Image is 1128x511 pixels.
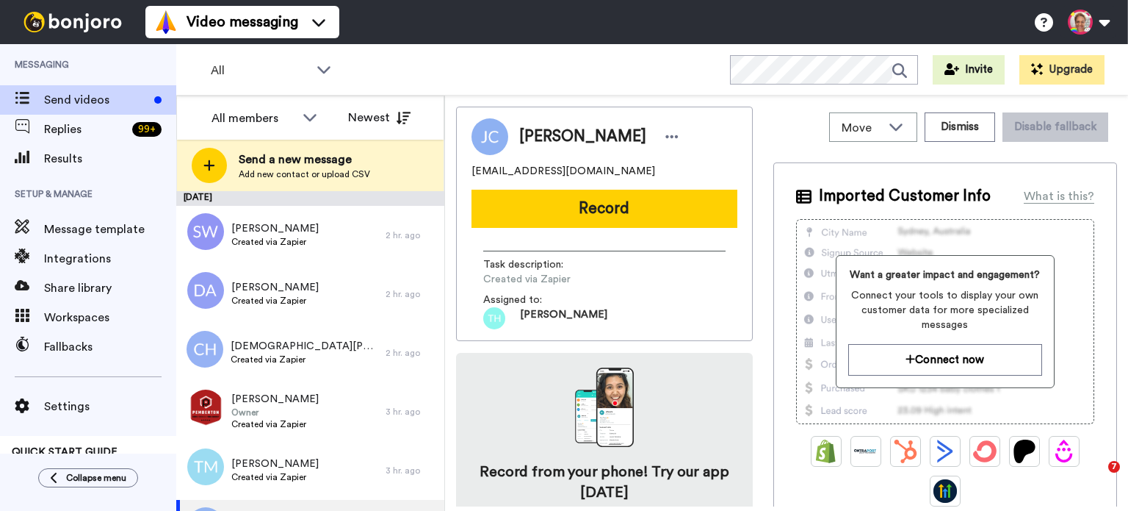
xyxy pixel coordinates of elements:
[187,272,224,309] img: da.png
[842,119,881,137] span: Move
[471,462,738,503] h4: Record from your phone! Try our app [DATE]
[973,440,997,463] img: ConvertKit
[187,12,298,32] span: Video messaging
[231,221,319,236] span: [PERSON_NAME]
[66,472,126,484] span: Collapse menu
[44,121,126,138] span: Replies
[386,406,437,418] div: 3 hr. ago
[132,122,162,137] div: 99 +
[483,307,505,329] img: th.png
[231,407,319,418] span: Owner
[38,468,138,487] button: Collapse menu
[483,293,586,307] span: Assigned to:
[44,279,176,297] span: Share library
[211,110,295,127] div: All members
[386,229,437,241] div: 2 hr. ago
[231,354,378,365] span: Created via Zapier
[337,103,422,132] button: Newest
[1019,55,1104,85] button: Upgrade
[231,339,378,354] span: [DEMOGRAPHIC_DATA][PERSON_NAME]
[239,151,370,168] span: Send a new message
[44,150,176,168] span: Results
[1108,461,1120,473] span: 7
[44,91,148,109] span: Send videos
[483,257,586,272] span: Task description :
[894,440,917,463] img: Hubspot
[471,164,655,179] span: [EMAIL_ADDRESS][DOMAIN_NAME]
[386,465,437,476] div: 3 hr. ago
[1078,461,1113,496] iframe: Intercom live chat
[231,295,319,307] span: Created via Zapier
[848,268,1042,282] span: Want a greater impact and engagement?
[44,338,176,356] span: Fallbacks
[854,440,878,463] img: Ontraport
[1013,440,1036,463] img: Patreon
[211,62,309,79] span: All
[187,449,224,485] img: tm.png
[231,392,319,407] span: [PERSON_NAME]
[1002,112,1108,142] button: Disable fallback
[44,398,176,415] span: Settings
[575,368,634,447] img: download
[483,272,623,287] span: Created via Zapier
[176,191,444,206] div: [DATE]
[819,185,991,207] span: Imported Customer Info
[187,331,223,368] img: ch.png
[44,221,176,238] span: Message template
[44,250,176,268] span: Integrations
[520,307,607,329] span: [PERSON_NAME]
[471,190,737,228] button: Record
[1024,187,1094,205] div: What is this?
[239,168,370,180] span: Add new contact or upload CSV
[231,471,319,483] span: Created via Zapier
[231,236,319,248] span: Created via Zapier
[231,457,319,471] span: [PERSON_NAME]
[848,344,1042,376] button: Connect now
[231,280,319,295] span: [PERSON_NAME]
[12,447,117,457] span: QUICK START GUIDE
[519,126,646,148] span: [PERSON_NAME]
[386,347,437,359] div: 2 hr. ago
[44,309,176,326] span: Workspaces
[18,12,128,32] img: bj-logo-header-white.svg
[187,390,224,426] img: aaac5f02-daa9-4f04-a894-9befd8055f16.png
[933,55,1005,85] button: Invite
[154,10,178,34] img: vm-color.svg
[933,479,957,503] img: GoHighLevel
[848,288,1042,332] span: Connect your tools to display your own customer data for more specialized messages
[386,288,437,300] div: 2 hr. ago
[933,440,957,463] img: ActiveCampaign
[187,213,224,250] img: sw.png
[231,418,319,430] span: Created via Zapier
[925,112,995,142] button: Dismiss
[1052,440,1076,463] img: Drip
[471,118,508,155] img: Image of Josh Chavez
[814,440,838,463] img: Shopify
